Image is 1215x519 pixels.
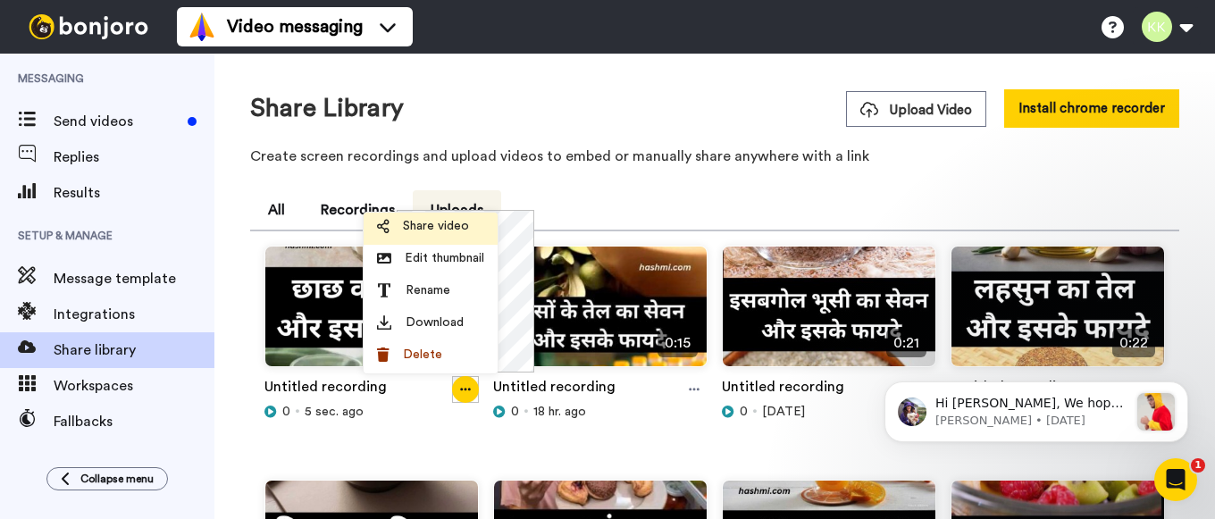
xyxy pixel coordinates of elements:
[303,190,413,230] button: Recordings
[54,268,214,289] span: Message template
[54,304,214,325] span: Integrations
[403,217,469,235] span: Share video
[250,190,303,230] button: All
[722,403,936,421] div: [DATE]
[227,14,363,39] span: Video messaging
[282,403,290,421] span: 0
[54,339,214,361] span: Share library
[54,375,214,397] span: Workspaces
[413,190,501,230] button: Uploads
[405,249,484,267] span: Edit thumbnail
[406,281,450,299] span: Rename
[740,403,748,421] span: 0
[493,376,616,403] a: Untitled recording
[1004,89,1179,128] button: Install chrome recorder
[658,329,698,357] span: 0:15
[250,95,404,122] h1: Share Library
[250,146,1179,167] p: Create screen recordings and upload videos to embed or manually share anywhere with a link
[858,346,1215,471] iframe: Intercom notifications message
[21,14,155,39] img: bj-logo-header-white.svg
[846,91,986,127] button: Upload Video
[1154,458,1197,501] iframe: Intercom live chat
[493,403,708,421] div: 18 hr. ago
[80,472,154,486] span: Collapse menu
[46,467,168,490] button: Collapse menu
[264,376,387,403] a: Untitled recording
[403,346,442,364] span: Delete
[54,146,214,168] span: Replies
[1112,329,1155,357] span: 0:22
[54,111,180,132] span: Send videos
[54,411,214,432] span: Fallbacks
[951,247,1164,381] img: 6ab0b023-15f0-4b6a-97a2-4f4d9baaed8e_thumbnail_source_1757931520.jpg
[406,314,464,331] span: Download
[265,247,478,381] img: ff04d73e-488d-4d7a-bde8-18da25fdaaf2_thumbnail_source_1758084313.jpg
[723,247,935,381] img: 288464f1-0319-4de9-bf88-9b31238cda76_thumbnail_source_1757993785.jpg
[511,403,519,421] span: 0
[1191,458,1205,473] span: 1
[860,101,972,120] span: Upload Video
[886,329,926,357] span: 0:21
[264,403,479,421] div: 5 sec. ago
[188,13,216,41] img: vm-color.svg
[494,247,707,381] img: 24015dff-a354-442d-8af6-9bb502b0366a_thumbnail_source_1758018706.jpg
[54,182,214,204] span: Results
[722,376,844,403] a: Untitled recording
